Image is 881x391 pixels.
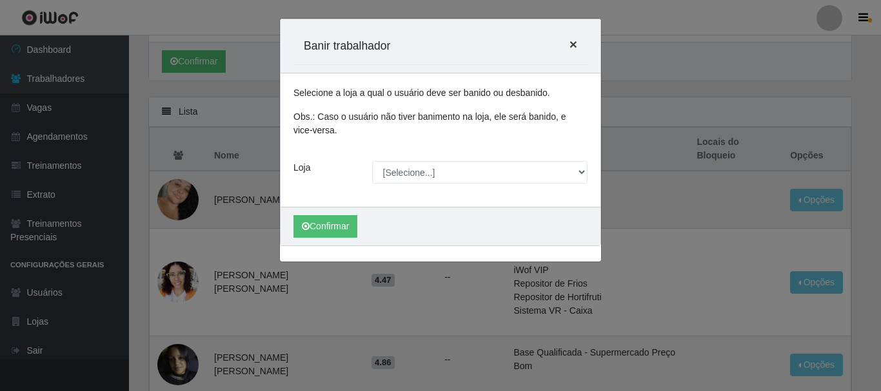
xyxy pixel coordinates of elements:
label: Loja [293,161,310,175]
p: Obs.: Caso o usuário não tiver banimento na loja, ele será banido, e vice-versa. [293,110,588,137]
span: × [569,37,577,52]
h5: Banir trabalhador [304,37,390,54]
button: Close [559,27,588,61]
p: Selecione a loja a qual o usuário deve ser banido ou desbanido. [293,86,588,100]
button: Confirmar [293,215,357,238]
